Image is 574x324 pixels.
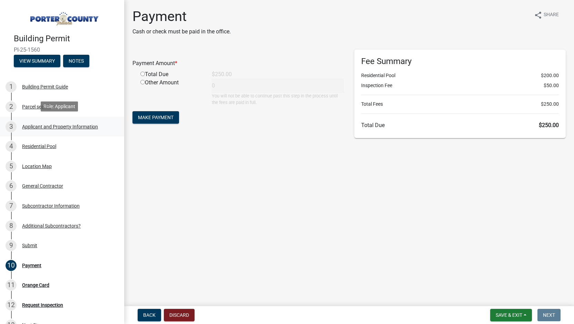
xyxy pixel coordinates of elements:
button: Discard [164,309,195,321]
button: Save & Exit [490,309,532,321]
div: Building Permit Guide [22,84,68,89]
span: $50.00 [544,82,559,89]
div: Subcontractor Information [22,203,80,208]
div: Payment Amount [127,59,349,67]
div: Other Amount [135,79,207,106]
p: Cash or check must be paid in the office. [132,28,231,36]
span: Back [143,312,156,318]
span: Share [544,11,559,19]
div: Applicant and Property Information [22,124,98,129]
span: $250.00 [539,122,559,128]
div: 5 [6,161,17,172]
div: 1 [6,81,17,92]
span: Next [543,312,555,318]
button: View Summary [14,55,60,67]
span: Make Payment [138,115,174,120]
li: Total Fees [361,101,559,108]
button: Next [537,309,561,321]
wm-modal-confirm: Notes [63,59,89,64]
wm-modal-confirm: Summary [14,59,60,64]
span: PI-25-1560 [14,46,110,53]
h6: Total Due [361,122,559,128]
span: $200.00 [541,72,559,79]
div: 3 [6,121,17,132]
li: Residential Pool [361,72,559,79]
h4: Building Permit [14,34,119,44]
div: General Contractor [22,184,63,188]
button: shareShare [528,8,564,22]
div: Residential Pool [22,144,56,149]
div: 8 [6,220,17,231]
h1: Payment [132,8,231,25]
img: Porter County, Indiana [14,7,113,27]
div: 2 [6,101,17,112]
div: Total Due [135,70,207,79]
div: 12 [6,300,17,311]
button: Notes [63,55,89,67]
div: Submit [22,243,37,248]
button: Back [138,309,161,321]
button: Make Payment [132,111,179,124]
li: Inspection Fee [361,82,559,89]
span: $250.00 [541,101,559,108]
div: 4 [6,141,17,152]
div: 7 [6,200,17,211]
div: 10 [6,260,17,271]
div: 11 [6,280,17,291]
div: Role: Applicant [41,101,78,111]
div: Parcel search [22,104,51,109]
div: Request Inspection [22,303,63,307]
div: Payment [22,263,41,268]
h6: Fee Summary [361,56,559,66]
div: Orange Card [22,283,49,288]
div: 6 [6,180,17,191]
div: Additional Subcontractors? [22,223,81,228]
div: 9 [6,240,17,251]
span: Save & Exit [496,312,522,318]
div: Location Map [22,164,52,169]
i: share [534,11,542,19]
